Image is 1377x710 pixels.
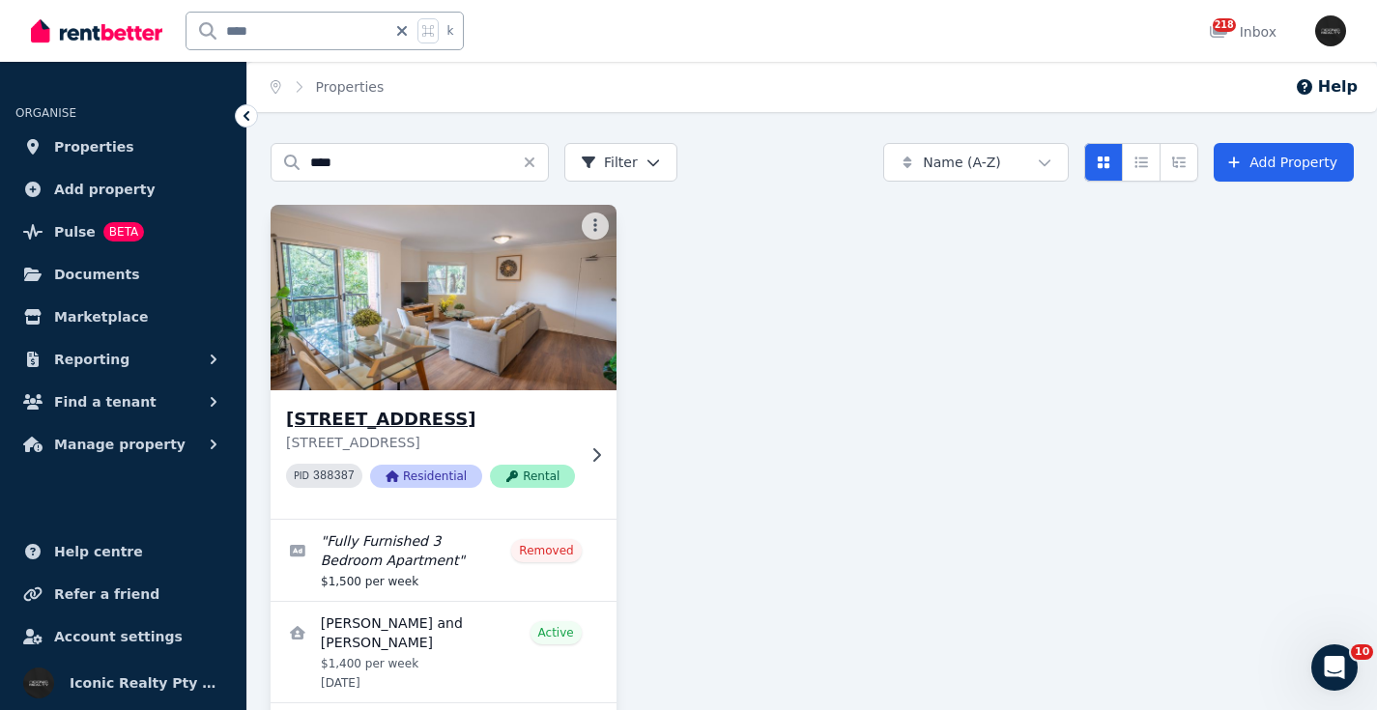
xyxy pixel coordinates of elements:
button: Name (A-Z) [883,143,1069,182]
button: Manage property [15,425,231,464]
nav: Breadcrumb [247,62,407,112]
a: Refer a friend [15,575,231,613]
button: Expanded list view [1160,143,1198,182]
div: Inbox [1209,22,1277,42]
p: [STREET_ADDRESS] [286,433,575,452]
span: Residential [370,465,482,488]
a: View details for Maria Belen Amatti and Juliana Mariel Villanueva [271,602,617,702]
span: Manage property [54,433,186,456]
span: Add property [54,178,156,201]
button: Card view [1084,143,1123,182]
span: Find a tenant [54,390,157,413]
button: Filter [564,143,677,182]
a: Account settings [15,617,231,656]
a: Properties [15,128,231,166]
button: Find a tenant [15,383,231,421]
a: Add Property [1214,143,1354,182]
h3: [STREET_ADDRESS] [286,406,575,433]
span: Name (A-Z) [923,153,1001,172]
span: Marketplace [54,305,148,328]
span: k [446,23,453,39]
small: PID [294,470,309,481]
img: Iconic Realty Pty Ltd [1315,15,1346,46]
span: Filter [581,153,638,172]
span: BETA [103,222,144,241]
span: Iconic Realty Pty Ltd [70,671,223,695]
span: ORGANISE [15,106,76,120]
iframe: Intercom live chat [1311,644,1358,691]
span: Account settings [54,625,183,648]
img: RentBetter [31,16,162,45]
code: 388387 [313,469,355,483]
img: 6/58 Cook St, Randwick - 126 [262,200,625,395]
a: Help centre [15,532,231,571]
a: Edit listing: Fully Furnished 3 Bedroom Apartment [271,520,617,601]
span: Reporting [54,348,129,371]
button: Reporting [15,340,231,379]
div: View options [1084,143,1198,182]
a: PulseBETA [15,213,231,251]
a: Properties [316,79,385,95]
button: Help [1295,75,1358,99]
span: Help centre [54,540,143,563]
button: Clear search [522,143,549,182]
a: 6/58 Cook St, Randwick - 126[STREET_ADDRESS][STREET_ADDRESS]PID 388387ResidentialRental [271,205,617,519]
a: Add property [15,170,231,209]
span: Refer a friend [54,582,159,606]
span: 10 [1351,644,1373,660]
a: Marketplace [15,298,231,336]
span: Properties [54,135,134,158]
span: Rental [490,465,575,488]
img: Iconic Realty Pty Ltd [23,667,54,698]
button: Compact list view [1122,143,1161,182]
span: Pulse [54,220,96,243]
span: Documents [54,263,140,286]
a: Documents [15,255,231,294]
button: More options [582,213,609,240]
span: 218 [1213,18,1236,32]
